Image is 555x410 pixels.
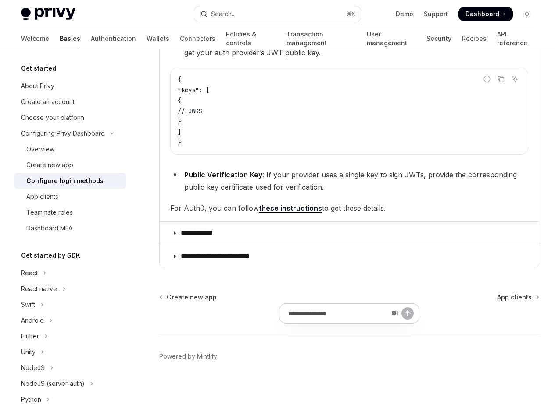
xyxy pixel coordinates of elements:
[170,202,528,214] span: For Auth0, you can follow to get these details.
[21,299,35,310] div: Swift
[21,112,84,123] div: Choose your platform
[178,76,181,83] span: {
[60,28,80,49] a: Basics
[458,7,513,21] a: Dashboard
[159,352,217,361] a: Powered by Mintlify
[194,6,361,22] button: Open search
[465,10,499,18] span: Dashboard
[178,118,181,126] span: }
[26,223,72,234] div: Dashboard MFA
[21,250,80,261] h5: Get started by SDK
[26,191,58,202] div: App clients
[14,78,126,94] a: About Privy
[14,141,126,157] a: Overview
[21,347,36,357] div: Unity
[259,204,322,213] a: these instructions
[21,63,56,74] h5: Get started
[424,10,448,18] a: Support
[14,157,126,173] a: Create new app
[286,28,356,49] a: Transaction management
[21,331,39,342] div: Flutter
[21,97,75,107] div: Create an account
[178,128,181,136] span: ]
[21,268,38,278] div: React
[495,73,507,85] button: Copy the contents from the code block
[167,293,217,302] span: Create new app
[178,97,181,104] span: {
[21,394,41,405] div: Python
[346,11,355,18] span: ⌘ K
[520,7,534,21] button: Toggle dark mode
[396,10,413,18] a: Demo
[160,293,217,302] a: Create new app
[288,304,388,323] input: Ask a question...
[497,293,538,302] a: App clients
[14,94,126,110] a: Create an account
[147,28,169,49] a: Wallets
[14,205,126,220] a: Teammate roles
[178,139,181,147] span: }
[14,126,126,141] button: Toggle Configuring Privy Dashboard section
[21,81,54,91] div: About Privy
[14,220,126,236] a: Dashboard MFA
[178,86,209,94] span: "keys": [
[184,170,262,179] strong: Public Verification Key
[178,107,202,115] span: // JWKS
[14,110,126,126] a: Choose your platform
[367,28,416,49] a: User management
[14,173,126,189] a: Configure login methods
[26,160,73,170] div: Create new app
[426,28,451,49] a: Security
[509,73,521,85] button: Ask AI
[226,28,276,49] a: Policies & controls
[21,284,57,294] div: React native
[14,328,126,344] button: Toggle Flutter section
[21,28,49,49] a: Welcome
[21,315,44,326] div: Android
[14,281,126,297] button: Toggle React native section
[14,344,126,360] button: Toggle Unity section
[26,207,73,218] div: Teammate roles
[481,73,493,85] button: Report incorrect code
[26,144,54,155] div: Overview
[21,128,105,139] div: Configuring Privy Dashboard
[14,360,126,376] button: Toggle NodeJS section
[170,169,528,193] li: : If your provider uses a single key to sign JWTs, provide the corresponding public key certifica...
[14,376,126,392] button: Toggle NodeJS (server-auth) section
[14,265,126,281] button: Toggle React section
[211,9,236,19] div: Search...
[180,28,215,49] a: Connectors
[497,293,532,302] span: App clients
[14,297,126,313] button: Toggle Swift section
[21,378,85,389] div: NodeJS (server-auth)
[14,189,126,205] a: App clients
[21,8,75,20] img: light logo
[14,392,126,407] button: Toggle Python section
[462,28,487,49] a: Recipes
[26,176,104,186] div: Configure login methods
[21,363,45,373] div: NodeJS
[497,28,534,49] a: API reference
[401,307,414,320] button: Send message
[14,313,126,328] button: Toggle Android section
[91,28,136,49] a: Authentication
